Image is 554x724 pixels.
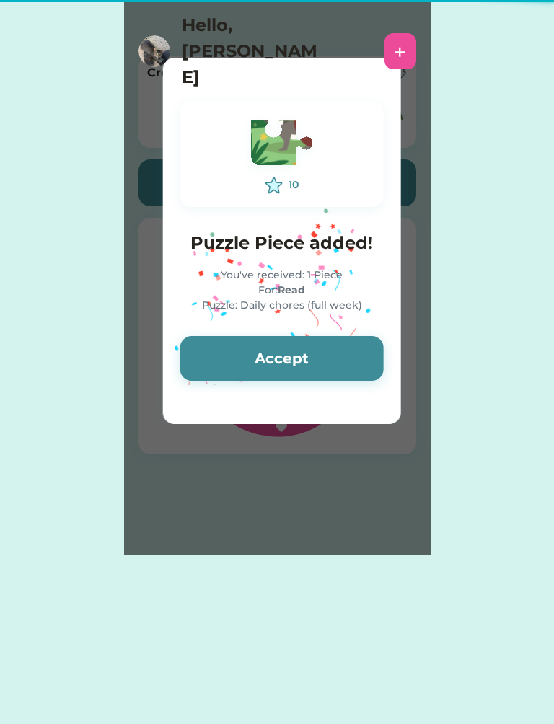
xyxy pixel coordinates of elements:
strong: Read [278,283,305,296]
h4: Hello, [PERSON_NAME] [182,12,326,90]
div: 10 [289,177,299,193]
img: https%3A%2F%2F1dfc823d71cc564f25c7cc035732a2d8.cdn.bubble.io%2Ff1754094113168x966788797778818000%... [138,35,170,67]
div: + [394,40,406,62]
img: Vector.svg [242,114,322,177]
button: Accept [180,336,384,381]
h4: Puzzle Piece added! [180,230,384,256]
div: You've received: 1 Piece For: Puzzle: Daily chores (full week) [180,268,384,313]
img: interface-favorite-star--reward-rating-rate-social-star-media-favorite-like-stars.svg [265,177,283,194]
